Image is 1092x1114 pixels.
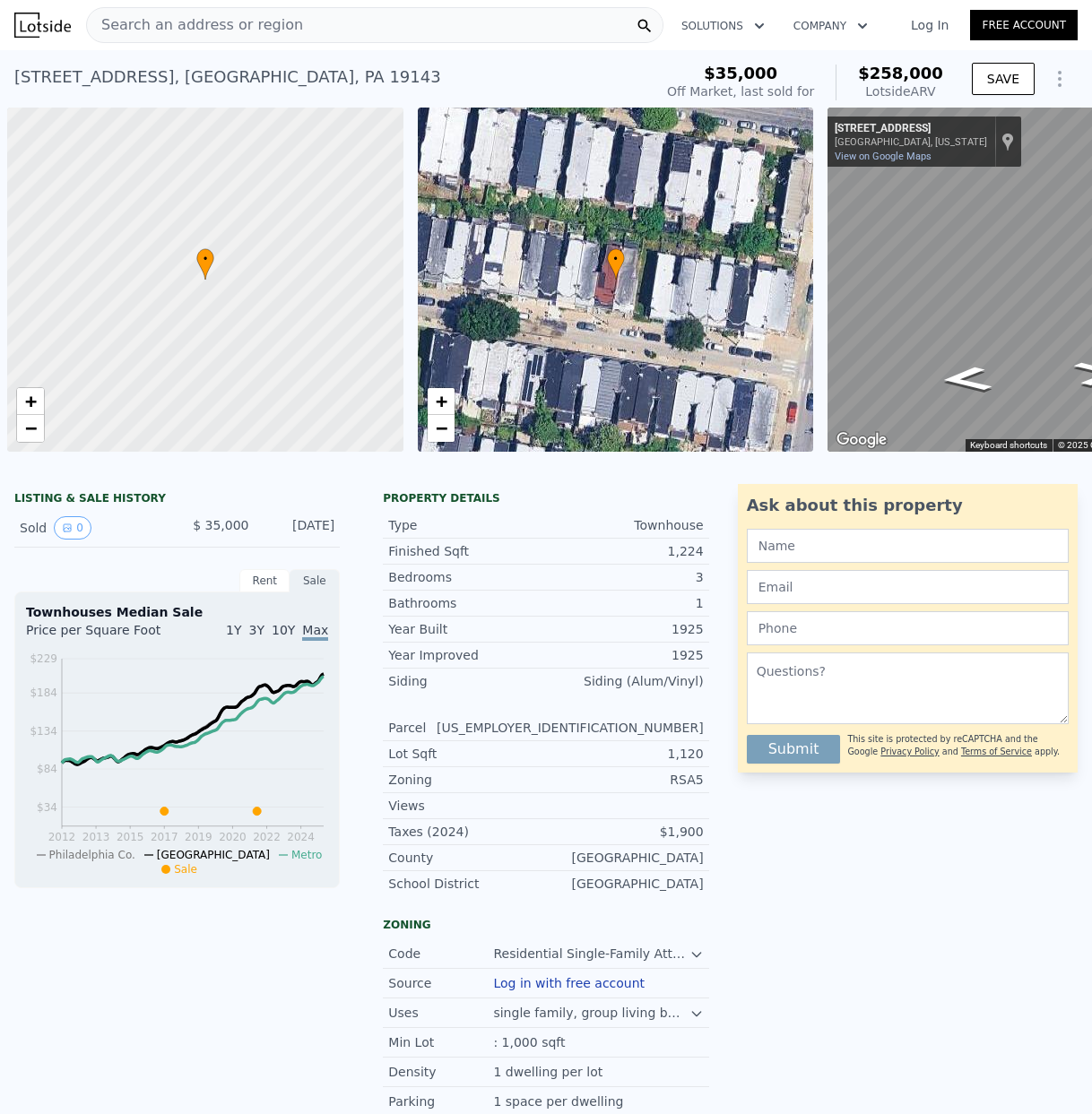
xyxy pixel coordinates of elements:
[54,516,91,540] button: View historical data
[546,516,704,534] div: Townhouse
[291,849,322,861] span: Metro
[428,388,455,415] a: Zoom in
[388,646,546,664] div: Year Improved
[388,1033,493,1051] div: Min Lot
[961,747,1032,756] a: Terms of Service
[388,771,546,789] div: Zoning
[26,621,178,650] div: Price per Square Foot
[493,1033,568,1051] div: : 1,000 sqft
[26,603,328,621] div: Townhouses Median Sale
[607,248,625,280] div: •
[747,570,1069,604] input: Email
[193,518,248,532] span: $ 35,000
[272,623,295,637] span: 10Y
[48,831,76,843] tspan: 2012
[25,390,37,412] span: +
[1001,132,1014,151] a: Show location on map
[546,568,704,586] div: 3
[25,417,37,439] span: −
[493,945,689,963] div: Residential Single-Family Attached 5
[546,672,704,690] div: Siding (Alum/Vinyl)
[437,719,704,737] div: [US_EMPLOYER_IDENTIFICATION_NUMBER]
[30,687,57,699] tspan: $184
[919,360,1013,397] path: Go West, Osage Ave
[219,831,247,843] tspan: 2020
[157,849,270,861] span: [GEOGRAPHIC_DATA]
[388,542,546,560] div: Finished Sqft
[239,569,290,592] div: Rent
[388,719,437,737] div: Parcel
[17,388,44,415] a: Zoom in
[388,945,493,963] div: Code
[388,568,546,586] div: Bedrooms
[302,623,328,641] span: Max
[835,151,932,162] a: View on Google Maps
[835,122,987,136] div: [STREET_ADDRESS]
[383,491,708,505] div: Property details
[970,439,1047,452] button: Keyboard shortcuts
[972,63,1035,95] button: SAVE
[388,1092,493,1110] div: Parking
[30,652,57,665] tspan: $229
[174,863,197,876] span: Sale
[388,823,546,841] div: Taxes (2024)
[435,390,446,412] span: +
[388,516,546,534] div: Type
[287,831,315,843] tspan: 2024
[667,82,814,100] div: Off Market, last sold for
[388,594,546,612] div: Bathrooms
[14,491,340,509] div: LISTING & SALE HISTORY
[847,728,1069,764] div: This site is protected by reCAPTCHA and the Google and apply.
[249,623,264,637] span: 3Y
[835,136,987,148] div: [GEOGRAPHIC_DATA], [US_STATE]
[747,493,1069,518] div: Ask about this property
[493,1092,627,1110] div: 1 space per dwelling
[49,849,135,861] span: Philadelphia Co.
[14,65,441,90] div: [STREET_ADDRESS] , [GEOGRAPHIC_DATA] , PA 19143
[82,831,110,843] tspan: 2013
[388,672,546,690] div: Siding
[889,16,970,34] a: Log In
[546,542,704,560] div: 1,224
[546,849,704,867] div: [GEOGRAPHIC_DATA]
[388,875,546,893] div: School District
[858,64,943,82] span: $258,000
[151,831,178,843] tspan: 2017
[1042,61,1078,97] button: Show Options
[832,428,891,452] img: Google
[546,646,704,664] div: 1925
[37,763,57,775] tspan: $84
[290,569,340,592] div: Sale
[388,849,546,867] div: County
[37,801,57,814] tspan: $34
[747,611,1069,645] input: Phone
[388,620,546,638] div: Year Built
[388,974,493,992] div: Source
[388,1063,493,1081] div: Density
[747,529,1069,563] input: Name
[546,594,704,612] div: 1
[117,831,144,843] tspan: 2015
[87,14,303,36] span: Search an address or region
[383,918,708,932] div: Zoning
[880,747,939,756] a: Privacy Policy
[607,251,625,267] span: •
[546,745,704,763] div: 1,120
[20,516,163,540] div: Sold
[388,797,546,815] div: Views
[858,82,943,100] div: Lotside ARV
[196,251,214,267] span: •
[196,248,214,280] div: •
[747,735,841,764] button: Submit
[263,516,334,540] div: [DATE]
[428,415,455,442] a: Zoom out
[388,745,546,763] div: Lot Sqft
[546,875,704,893] div: [GEOGRAPHIC_DATA]
[30,725,57,738] tspan: $134
[493,1004,689,1022] div: single family, group living by special exception, passive recreation, family child care, religiou...
[704,64,777,82] span: $35,000
[14,13,71,38] img: Lotside
[17,415,44,442] a: Zoom out
[832,428,891,452] a: Open this area in Google Maps (opens a new window)
[546,620,704,638] div: 1925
